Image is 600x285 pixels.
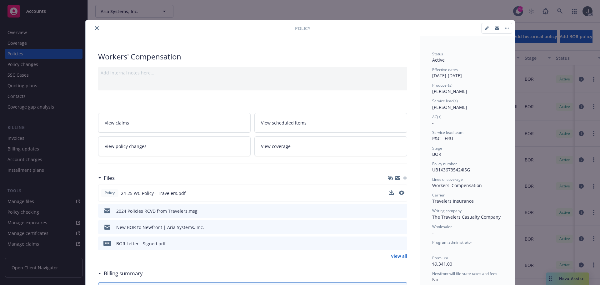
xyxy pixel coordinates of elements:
[432,182,502,189] div: Workers' Compensation
[103,190,116,196] span: Policy
[105,143,147,150] span: View policy changes
[389,240,394,247] button: download file
[389,190,394,195] button: download file
[389,208,394,214] button: download file
[432,51,443,57] span: Status
[432,120,434,126] span: -
[101,69,405,76] div: Add internal notes here...
[432,198,474,204] span: Travelers Insurance
[432,240,472,245] span: Program administrator
[432,271,497,276] span: Newfront will file state taxes and fees
[432,83,452,88] span: Producer(s)
[389,190,394,196] button: download file
[432,230,434,236] span: -
[98,113,251,133] a: View claims
[261,143,291,150] span: View coverage
[98,174,115,182] div: Files
[98,269,143,277] div: Billing summary
[104,269,143,277] h3: Billing summary
[116,240,166,247] div: BOR Letter - Signed.pdf
[295,25,310,32] span: Policy
[93,24,101,32] button: close
[432,277,438,282] span: No
[432,135,453,141] span: P&C - ERU
[432,161,457,166] span: Policy number
[432,224,452,229] span: Wholesaler
[399,208,405,214] button: preview file
[432,151,441,157] span: BOR
[104,174,115,182] h3: Files
[432,67,502,79] div: [DATE] - [DATE]
[432,98,458,104] span: Service lead(s)
[399,190,404,196] button: preview file
[121,190,186,196] span: 24-25 WC Policy - Travelers.pdf
[261,120,307,126] span: View scheduled items
[432,214,501,220] span: The Travelers Casualty Company
[432,255,448,261] span: Premium
[105,120,129,126] span: View claims
[103,241,111,246] span: pdf
[432,177,463,182] span: Lines of coverage
[432,114,442,120] span: AC(s)
[432,145,442,151] span: Stage
[432,208,462,213] span: Writing company
[399,240,405,247] button: preview file
[254,113,407,133] a: View scheduled items
[116,224,204,231] div: New BOR to Newfront | Aria Systems, Inc.
[432,67,458,72] span: Effective dates
[389,224,394,231] button: download file
[254,136,407,156] a: View coverage
[432,104,467,110] span: [PERSON_NAME]
[116,208,197,214] div: 2024 Policies RCVD from Travelers.msg
[432,245,434,251] span: -
[391,253,407,259] a: View all
[432,167,470,173] span: UB1X36735424I5G
[432,261,452,267] span: $9,341.00
[432,88,467,94] span: [PERSON_NAME]
[432,57,445,63] span: Active
[432,130,463,135] span: Service lead team
[432,192,445,198] span: Carrier
[399,224,405,231] button: preview file
[399,191,404,195] button: preview file
[98,136,251,156] a: View policy changes
[98,51,407,62] div: Workers' Compensation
